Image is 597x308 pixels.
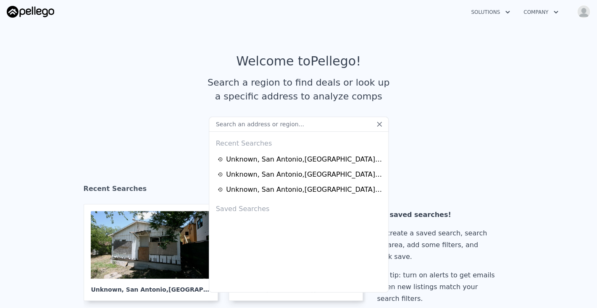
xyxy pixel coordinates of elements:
img: avatar [577,5,590,18]
a: Unknown, San Antonio,[GEOGRAPHIC_DATA] 78202 [218,154,382,164]
a: Unknown, San Antonio,[GEOGRAPHIC_DATA] 78223 [218,185,382,195]
div: Unknown , San Antonio , [GEOGRAPHIC_DATA] 78223 [226,185,382,195]
div: Unknown , San Antonio [91,279,211,294]
div: Unknown , San Antonio , [GEOGRAPHIC_DATA] 78207 [226,170,382,180]
a: Unknown, San Antonio,[GEOGRAPHIC_DATA] 78207 [218,170,382,180]
div: Search a region to find deals or look up a specific address to analyze comps [205,76,393,103]
div: Pro tip: turn on alerts to get emails when new listings match your search filters. [377,269,498,305]
div: Unknown , San Antonio , [GEOGRAPHIC_DATA] 78202 [226,154,382,164]
div: Welcome to Pellego ! [236,54,361,69]
div: No saved searches! [377,209,498,221]
div: To create a saved search, search an area, add some filters, and click save. [377,227,498,263]
span: , [GEOGRAPHIC_DATA] 78202 [166,286,260,293]
input: Search an address or region... [209,117,389,132]
button: Solutions [464,5,517,20]
div: Saved Searches [213,197,385,217]
span: , [GEOGRAPHIC_DATA] 78207 [311,286,405,293]
a: Unknown, San Antonio,[GEOGRAPHIC_DATA] 78202 [84,204,225,301]
img: Pellego [7,6,54,18]
div: Recent Searches [213,132,385,152]
button: Company [517,5,565,20]
div: Recent Searches [84,177,514,204]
